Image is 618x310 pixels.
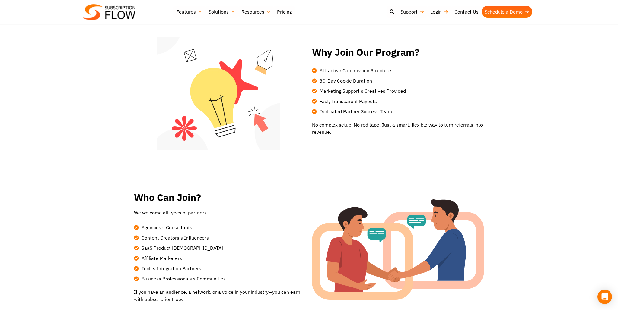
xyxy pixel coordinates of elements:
a: Schedule a Demo [482,6,532,18]
a: Pricing [274,6,295,18]
span: Content Creators s Influencers [140,234,209,241]
img: Why Join Our Program [157,37,280,150]
a: Support [397,6,427,18]
span: Fast, Transparent Payouts [318,98,377,105]
span: Affiliate Marketers [140,255,182,262]
span: Agencies s Consultants [140,224,192,231]
h2: Why Join Our Program? [312,47,470,58]
div: Open Intercom Messenger [597,290,612,304]
a: Features [173,6,205,18]
img: Subscriptionflow [83,4,135,20]
span: Marketing Support s Creatives Provided [318,87,406,95]
p: If you have an audience, a network, or a voice in your industry—you can earn with SubscriptionFlow. [134,288,306,303]
span: SaaS Product [DEMOGRAPHIC_DATA] [140,244,223,252]
a: Contact Us [451,6,482,18]
p: No complex setup. No red tape. Just a smart, flexible way to turn referrals into revenue. [312,121,487,136]
h2: Who Can Join? [134,192,289,203]
a: Login [427,6,451,18]
span: Dedicated Partner Success Team [318,108,392,115]
a: Solutions [205,6,238,18]
span: Attractive Commission Structure [318,67,391,74]
p: We welcome all types of partners: [134,209,306,216]
span: Business Professionals s Communities [140,275,226,282]
span: Tech s Integration Partners [140,265,201,272]
span: 30-Day Cookie Duration [318,77,372,84]
a: Resources [238,6,274,18]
